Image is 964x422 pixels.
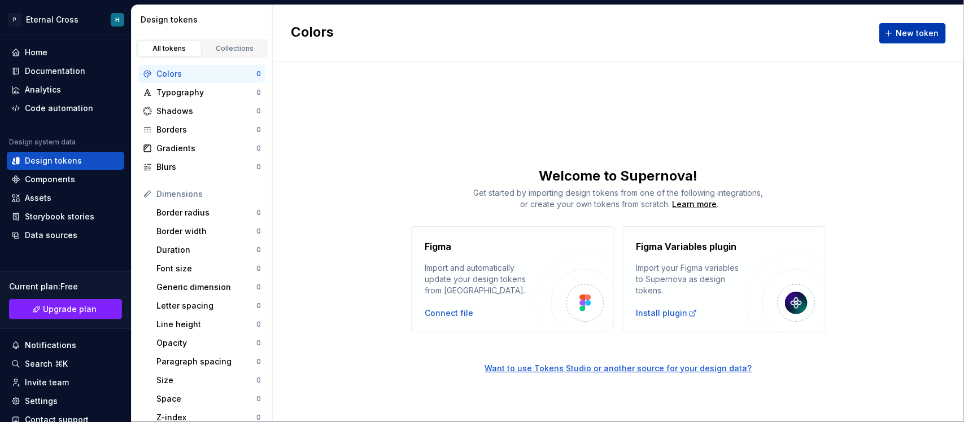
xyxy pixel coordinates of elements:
button: Search ⌘K [7,355,124,373]
div: P [8,13,21,27]
div: Connect file [425,307,473,319]
div: Settings [25,395,58,407]
div: 0 [256,413,261,422]
div: Typography [156,87,256,98]
div: Design tokens [25,155,82,166]
div: 0 [256,144,261,153]
div: 0 [256,245,261,254]
a: Invite team [7,373,124,392]
div: Border width [156,226,256,237]
div: 0 [256,339,261,348]
div: Current plan : Free [9,281,122,292]
a: Border width0 [152,222,265,240]
span: New token [896,28,939,39]
div: Design tokens [141,14,268,25]
h2: Colors [291,23,334,43]
div: 0 [256,320,261,329]
div: 0 [256,394,261,403]
a: Install plugin [636,307,697,319]
div: Size [156,375,256,386]
div: 0 [256,264,261,273]
a: Paragraph spacing0 [152,353,265,371]
div: Colors [156,68,256,80]
div: Search ⌘K [25,358,68,370]
a: Learn more [673,199,717,210]
h4: Figma Variables plugin [636,240,736,253]
div: Data sources [25,230,77,241]
a: Opacity0 [152,334,265,352]
a: Generic dimension0 [152,278,265,296]
a: Want to use Tokens Studio or another source for your design data? [273,332,964,374]
a: Documentation [7,62,124,80]
a: Gradients0 [138,139,265,157]
div: 0 [256,283,261,292]
div: Collections [207,44,263,53]
div: Welcome to Supernova! [273,167,964,185]
div: Import and automatically update your design tokens from [GEOGRAPHIC_DATA]. [425,262,535,296]
div: 0 [256,69,261,78]
div: 0 [256,88,261,97]
a: Letter spacing0 [152,297,265,315]
div: 0 [256,107,261,116]
div: Home [25,47,47,58]
div: Borders [156,124,256,135]
button: PEternal CrossH [2,7,129,32]
button: Want to use Tokens Studio or another source for your design data? [485,363,752,374]
div: Letter spacing [156,300,256,311]
div: 0 [256,301,261,310]
a: Home [7,43,124,61]
button: New token [879,23,946,43]
div: 0 [256,357,261,366]
div: Duration [156,244,256,256]
div: 0 [256,376,261,385]
a: Border radius0 [152,204,265,222]
a: Settings [7,392,124,410]
div: 0 [256,162,261,172]
div: Documentation [25,65,85,77]
div: H [115,15,120,24]
div: 0 [256,227,261,236]
a: Data sources [7,226,124,244]
div: Analytics [25,84,61,95]
a: Line height0 [152,315,265,333]
span: Get started by importing design tokens from one of the following integrations, or create your own... [474,188,764,209]
a: Assets [7,189,124,207]
div: Code automation [25,103,93,114]
a: Duration0 [152,241,265,259]
div: Invite team [25,377,69,388]
div: 0 [256,208,261,217]
div: Import your Figma variables to Supernova as design tokens. [636,262,747,296]
div: All tokens [141,44,198,53]
a: Size0 [152,371,265,389]
div: Gradients [156,143,256,154]
button: Notifications [7,336,124,354]
a: Components [7,170,124,188]
div: Font size [156,263,256,274]
div: Eternal Cross [26,14,78,25]
a: Space0 [152,390,265,408]
a: Blurs0 [138,158,265,176]
div: Border radius [156,207,256,218]
a: Design tokens [7,152,124,170]
div: Generic dimension [156,282,256,293]
a: Analytics [7,81,124,99]
div: Blurs [156,161,256,173]
div: Design system data [9,138,76,147]
div: Dimensions [156,188,261,200]
a: Shadows0 [138,102,265,120]
div: Opacity [156,337,256,349]
div: Notifications [25,340,76,351]
a: Typography0 [138,83,265,102]
a: Storybook stories [7,208,124,226]
a: Code automation [7,99,124,117]
div: Assets [25,192,51,204]
a: Borders0 [138,121,265,139]
div: Components [25,174,75,185]
div: 0 [256,125,261,134]
a: Colors0 [138,65,265,83]
a: Font size0 [152,260,265,278]
div: Shadows [156,105,256,117]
